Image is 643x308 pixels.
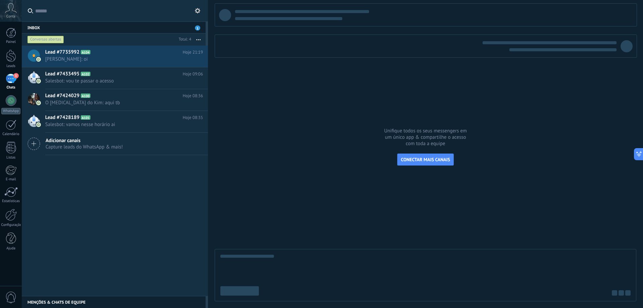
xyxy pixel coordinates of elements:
span: A100 [81,94,90,98]
span: A102 [81,72,90,76]
span: Salesbot: vou te passar o acesso [45,78,190,84]
a: Lead #7428189 A101 Hoje 08:35 Salesbot: vamos nesse horário ai [22,111,208,132]
span: Hoje 21:19 [183,49,203,56]
span: A104 [81,50,90,54]
div: Menções & Chats de equipe [22,296,206,308]
span: Conta [6,14,15,19]
div: Estatísticas [1,199,21,203]
a: Lead #7424029 A100 Hoje 08:36 O [MEDICAL_DATA] do Kim: aqui tb [22,89,208,111]
span: Adicionar canais [46,137,123,144]
span: Hoje 08:36 [183,93,203,99]
div: E-mail [1,177,21,182]
img: com.amocrm.amocrmwa.svg [36,79,41,83]
div: Conversas abertas [27,36,64,44]
span: O [MEDICAL_DATA] do Kim: aqui tb [45,100,190,106]
button: Mais [191,34,206,46]
span: 1 [195,25,200,30]
div: Painel [1,40,21,44]
span: Lead #7424029 [45,93,79,99]
img: com.amocrm.amocrmwa.svg [36,122,41,127]
span: [PERSON_NAME]: oi [45,56,190,62]
img: com.amocrm.amocrmwa.svg [36,57,41,62]
span: Lead #7428189 [45,114,79,121]
div: WhatsApp [1,108,20,114]
button: CONECTAR MAIS CANAIS [397,153,454,166]
div: Listas [1,156,21,160]
span: A101 [81,115,90,120]
div: Inbox [22,21,206,34]
div: Total: 4 [176,36,191,43]
span: Salesbot: vamos nesse horário ai [45,121,190,128]
div: Ajuda [1,246,21,251]
span: Lead #7433495 [45,71,79,77]
div: Configurações [1,223,21,227]
span: Hoje 09:06 [183,71,203,77]
a: Lead #7735992 A104 Hoje 21:19 [PERSON_NAME]: oi [22,46,208,67]
div: Chats [1,85,21,90]
a: Lead #7433495 A102 Hoje 09:06 Salesbot: vou te passar o acesso [22,67,208,89]
div: Leads [1,64,21,68]
span: Capture leads do WhatsApp & mais! [46,144,123,150]
div: Calendário [1,132,21,136]
span: Hoje 08:35 [183,114,203,121]
span: 1 [13,73,19,78]
span: CONECTAR MAIS CANAIS [401,157,450,163]
span: Lead #7735992 [45,49,79,56]
img: com.amocrm.amocrmwa.svg [36,101,41,105]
